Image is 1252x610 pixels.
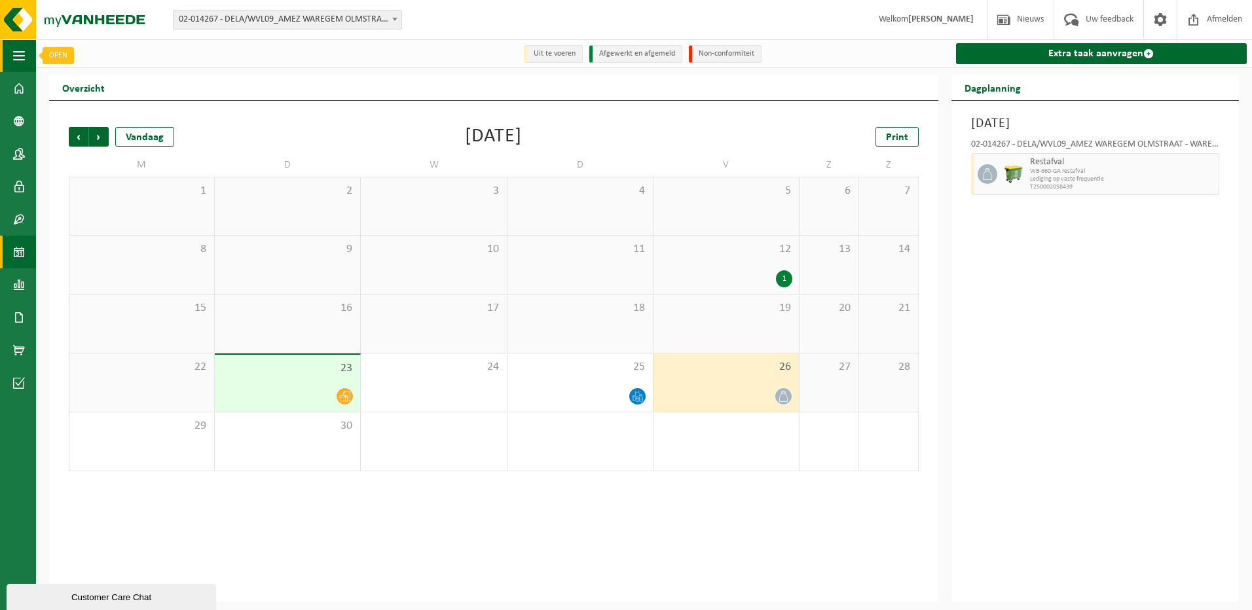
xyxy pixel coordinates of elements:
[866,360,911,374] span: 28
[866,242,911,257] span: 14
[514,360,646,374] span: 25
[115,127,174,147] div: Vandaag
[514,242,646,257] span: 11
[524,45,583,63] li: Uit te voeren
[1004,164,1023,184] img: WB-0660-HPE-GN-50
[956,43,1247,64] a: Extra taak aanvragen
[76,419,208,433] span: 29
[174,10,401,29] span: 02-014267 - DELA/WVL09_AMEZ WAREGEM OLMSTRAAT - WAREGEM
[589,45,682,63] li: Afgewerkt en afgemeld
[367,184,500,198] span: 3
[215,153,361,177] td: D
[776,270,792,287] div: 1
[367,301,500,315] span: 17
[76,184,208,198] span: 1
[221,242,354,257] span: 9
[971,140,1219,153] div: 02-014267 - DELA/WVL09_AMEZ WAREGEM OLMSTRAAT - WAREGEM
[859,153,919,177] td: Z
[7,581,219,610] iframe: chat widget
[875,127,919,147] a: Print
[89,127,109,147] span: Volgende
[76,242,208,257] span: 8
[173,10,402,29] span: 02-014267 - DELA/WVL09_AMEZ WAREGEM OLMSTRAAT - WAREGEM
[800,153,859,177] td: Z
[951,75,1034,100] h2: Dagplanning
[660,360,792,374] span: 26
[221,184,354,198] span: 2
[507,153,654,177] td: D
[514,184,646,198] span: 4
[514,301,646,315] span: 18
[1030,168,1215,175] span: WB-660-GA restafval
[806,360,852,374] span: 27
[1030,157,1215,168] span: Restafval
[221,419,354,433] span: 30
[660,184,792,198] span: 5
[1030,183,1215,191] span: T250002058439
[76,301,208,315] span: 15
[806,184,852,198] span: 6
[806,301,852,315] span: 20
[465,127,522,147] div: [DATE]
[806,242,852,257] span: 13
[971,114,1219,134] h3: [DATE]
[866,301,911,315] span: 21
[221,361,354,376] span: 23
[866,184,911,198] span: 7
[76,360,208,374] span: 22
[69,153,215,177] td: M
[886,132,908,143] span: Print
[221,301,354,315] span: 16
[654,153,800,177] td: V
[908,14,974,24] strong: [PERSON_NAME]
[69,127,88,147] span: Vorige
[1030,175,1215,183] span: Lediging op vaste frequentie
[49,75,118,100] h2: Overzicht
[660,301,792,315] span: 19
[689,45,762,63] li: Non-conformiteit
[367,242,500,257] span: 10
[660,242,792,257] span: 12
[367,360,500,374] span: 24
[361,153,507,177] td: W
